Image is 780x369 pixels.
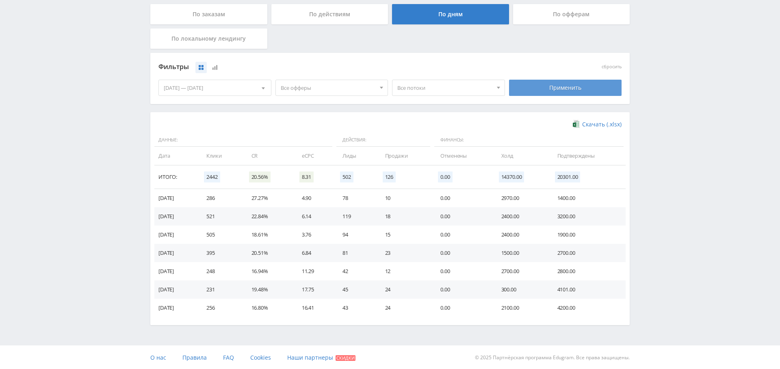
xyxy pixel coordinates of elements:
td: 0.00 [432,189,493,207]
td: 0.00 [432,244,493,262]
span: FAQ [223,354,234,361]
span: Правила [182,354,207,361]
td: [DATE] [154,207,198,226]
td: Подтверждены [549,147,626,165]
td: 2400.00 [493,207,549,226]
td: 2700.00 [549,244,626,262]
td: Лиды [334,147,377,165]
td: 94 [334,226,377,244]
span: Все потоки [397,80,492,96]
td: 2970.00 [493,189,549,207]
div: Фильтры [158,61,505,73]
a: Скачать (.xlsx) [573,120,622,128]
button: сбросить [602,64,622,69]
td: 4.90 [294,189,334,207]
td: 2800.00 [549,262,626,280]
div: По действиям [271,4,388,24]
td: 42 [334,262,377,280]
td: 16.94% [243,262,294,280]
td: 2100.00 [493,299,549,317]
td: 286 [198,189,243,207]
td: 0.00 [432,226,493,244]
td: [DATE] [154,226,198,244]
span: Скачать (.xlsx) [582,121,622,128]
span: 8.31 [299,171,314,182]
td: Клики [198,147,243,165]
td: 521 [198,207,243,226]
td: 4101.00 [549,280,626,299]
span: 2442 [204,171,220,182]
td: 6.14 [294,207,334,226]
td: 1500.00 [493,244,549,262]
td: 248 [198,262,243,280]
td: 395 [198,244,243,262]
div: По локальному лендингу [150,28,267,49]
span: Финансы: [434,133,624,147]
td: 1900.00 [549,226,626,244]
td: [DATE] [154,244,198,262]
span: 14370.00 [499,171,524,182]
div: По офферам [513,4,630,24]
span: О нас [150,354,166,361]
td: 24 [377,280,433,299]
td: 10 [377,189,433,207]
td: 24 [377,299,433,317]
img: xlsx [573,120,580,128]
div: [DATE] — [DATE] [159,80,271,96]
td: 1400.00 [549,189,626,207]
td: 43 [334,299,377,317]
span: Cookies [250,354,271,361]
div: По заказам [150,4,267,24]
td: 256 [198,299,243,317]
td: 0.00 [432,299,493,317]
td: 17.75 [294,280,334,299]
td: 231 [198,280,243,299]
span: Наши партнеры [287,354,333,361]
td: Итого: [154,165,198,189]
td: 119 [334,207,377,226]
span: 20301.00 [555,171,581,182]
div: По дням [392,4,509,24]
td: 12 [377,262,433,280]
div: Применить [509,80,622,96]
td: 0.00 [432,262,493,280]
td: 15 [377,226,433,244]
td: Отменены [432,147,493,165]
span: Данные: [154,133,332,147]
td: 78 [334,189,377,207]
span: 20.56% [249,171,271,182]
td: 18.61% [243,226,294,244]
td: 23 [377,244,433,262]
td: 3.76 [294,226,334,244]
td: 2400.00 [493,226,549,244]
td: 18 [377,207,433,226]
td: [DATE] [154,299,198,317]
span: 0.00 [438,171,452,182]
td: 300.00 [493,280,549,299]
td: 20.51% [243,244,294,262]
td: Холд [493,147,549,165]
td: 81 [334,244,377,262]
td: 11.29 [294,262,334,280]
td: [DATE] [154,280,198,299]
td: eCPC [294,147,334,165]
td: 16.41 [294,299,334,317]
td: 0.00 [432,280,493,299]
td: [DATE] [154,262,198,280]
td: 4200.00 [549,299,626,317]
span: Действия: [336,133,430,147]
span: Все офферы [281,80,376,96]
td: 505 [198,226,243,244]
td: 0.00 [432,207,493,226]
td: CR [243,147,294,165]
td: 45 [334,280,377,299]
td: 19.48% [243,280,294,299]
td: 16.80% [243,299,294,317]
td: Продажи [377,147,433,165]
td: 22.84% [243,207,294,226]
td: 6.84 [294,244,334,262]
span: Скидки [336,355,355,361]
td: Дата [154,147,198,165]
span: 126 [383,171,396,182]
td: 3200.00 [549,207,626,226]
